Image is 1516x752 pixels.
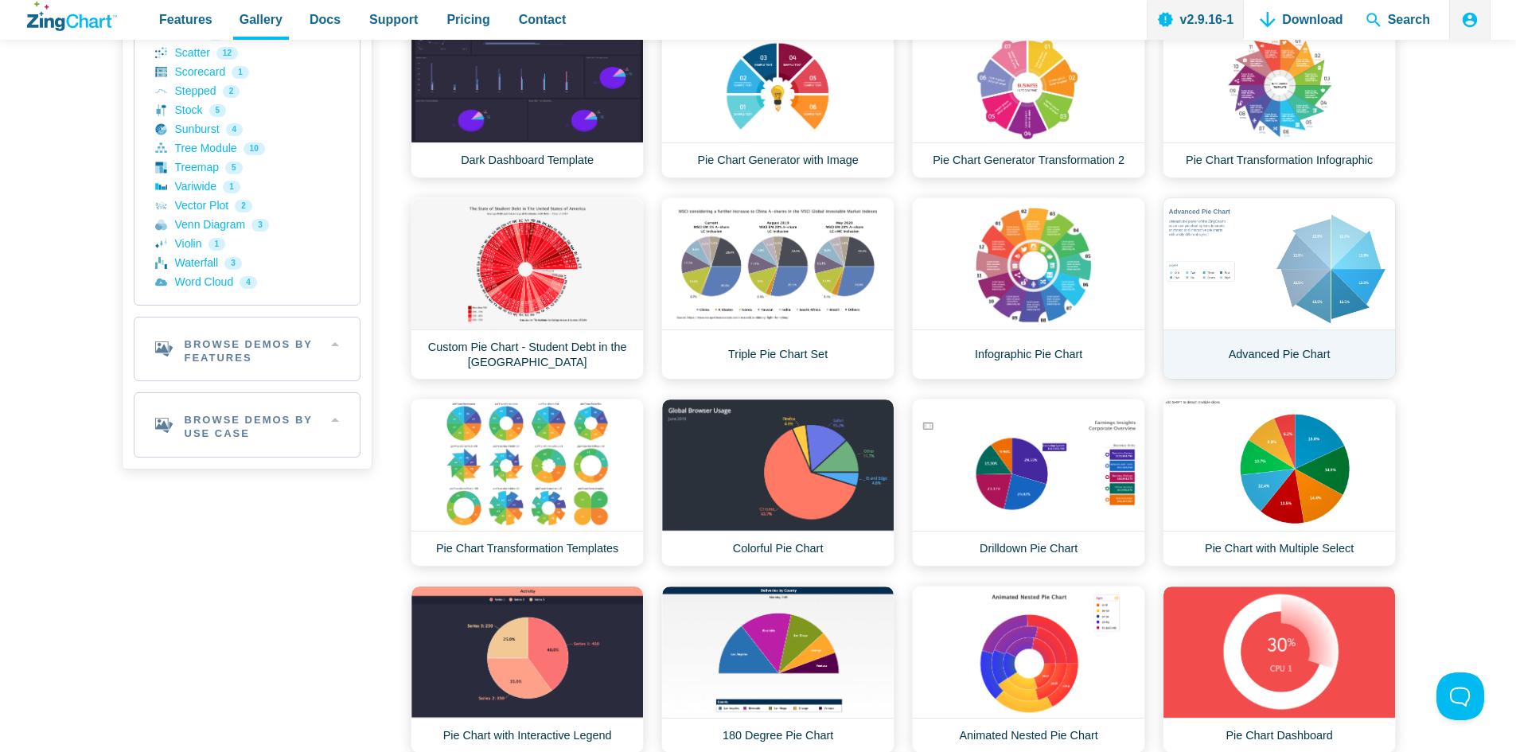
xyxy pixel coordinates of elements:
a: Pie Chart Transformation Infographic [1163,10,1396,178]
a: Advanced Pie Chart [1163,197,1396,380]
h2: Browse Demos By Use Case [134,393,360,457]
span: Pricing [446,9,489,30]
h2: Browse Demos By Features [134,318,360,381]
span: Features [159,9,212,30]
a: Pie Chart Generator Transformation 2 [912,10,1145,178]
a: Pie Chart Generator with Image [661,10,894,178]
span: Contact [519,9,567,30]
a: Pie Chart with Multiple Select [1163,399,1396,567]
a: Drilldown Pie Chart [912,399,1145,567]
a: Pie Chart Transformation Templates [411,399,644,567]
a: Triple Pie Chart Set [661,197,894,380]
span: Gallery [240,9,283,30]
a: Infographic Pie Chart [912,197,1145,380]
span: Support [369,9,418,30]
iframe: Toggle Customer Support [1436,672,1484,720]
a: Custom Pie Chart - Student Debt in the [GEOGRAPHIC_DATA] [411,197,644,380]
a: Dark Dashboard Template [411,10,644,178]
span: Docs [310,9,341,30]
a: Colorful Pie Chart [661,399,894,567]
a: ZingChart Logo. Click to return to the homepage [27,2,117,31]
